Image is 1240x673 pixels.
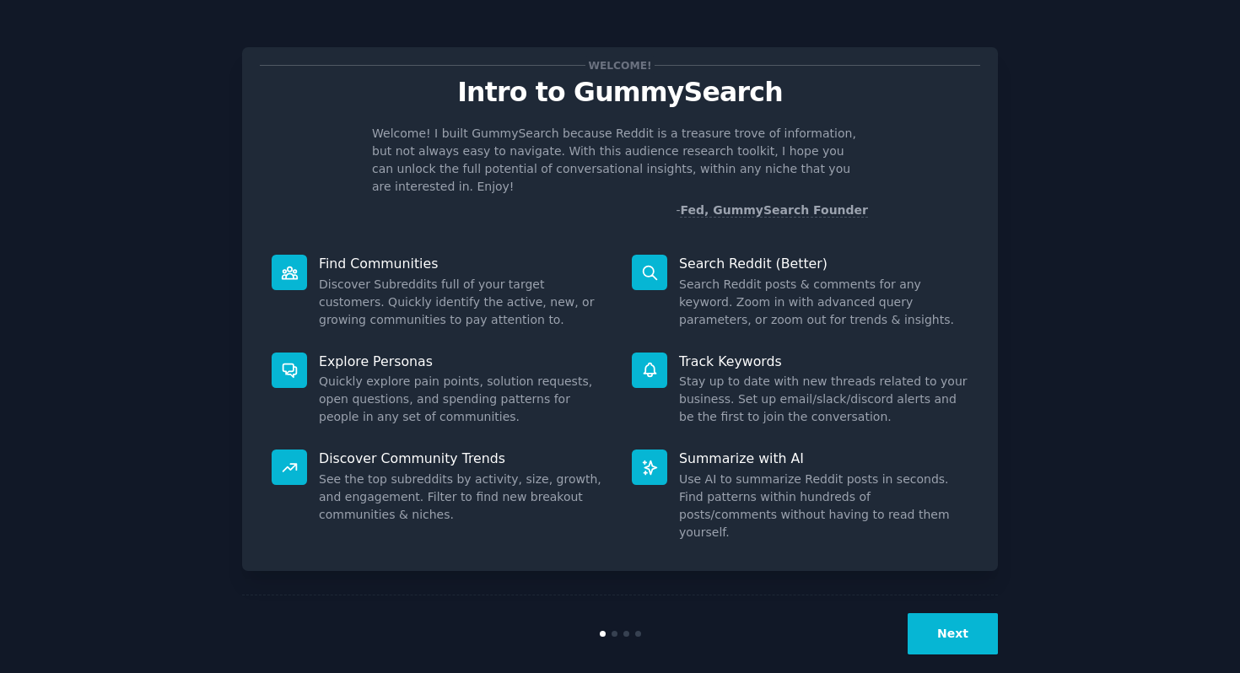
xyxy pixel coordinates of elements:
span: Welcome! [585,57,655,74]
dd: Stay up to date with new threads related to your business. Set up email/slack/discord alerts and ... [679,373,968,426]
p: Discover Community Trends [319,450,608,467]
dd: See the top subreddits by activity, size, growth, and engagement. Filter to find new breakout com... [319,471,608,524]
p: Welcome! I built GummySearch because Reddit is a treasure trove of information, but not always ea... [372,125,868,196]
dd: Use AI to summarize Reddit posts in seconds. Find patterns within hundreds of posts/comments with... [679,471,968,541]
a: Fed, GummySearch Founder [680,203,868,218]
p: Search Reddit (Better) [679,255,968,272]
dd: Search Reddit posts & comments for any keyword. Zoom in with advanced query parameters, or zoom o... [679,276,968,329]
div: - [676,202,868,219]
dd: Quickly explore pain points, solution requests, open questions, and spending patterns for people ... [319,373,608,426]
p: Summarize with AI [679,450,968,467]
p: Find Communities [319,255,608,272]
dd: Discover Subreddits full of your target customers. Quickly identify the active, new, or growing c... [319,276,608,329]
p: Intro to GummySearch [260,78,980,107]
p: Track Keywords [679,353,968,370]
p: Explore Personas [319,353,608,370]
button: Next [908,613,998,654]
